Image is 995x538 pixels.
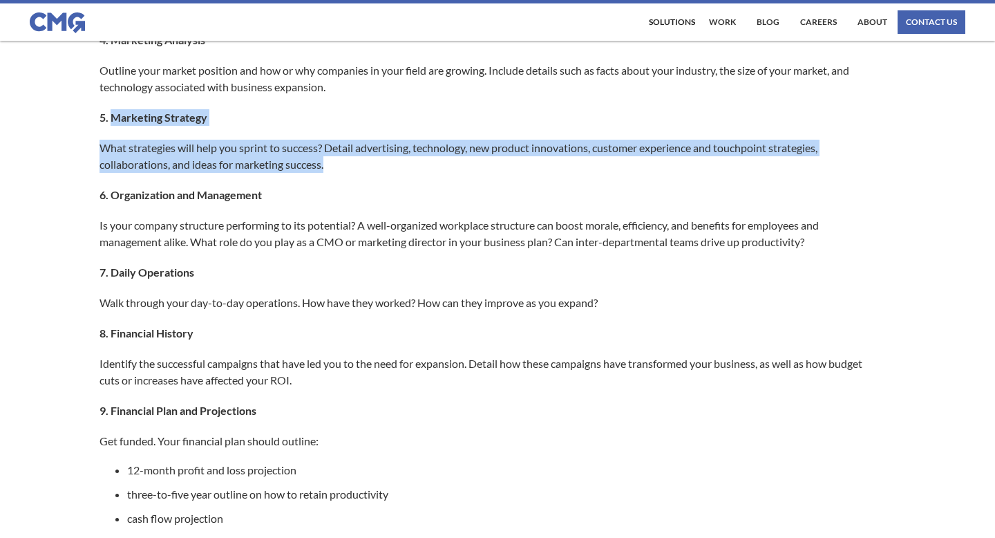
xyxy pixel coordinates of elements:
div: contact us [906,18,957,26]
a: Careers [797,10,840,34]
strong: 6. Organization and Management [99,188,262,201]
p: Identify the successful campaigns that have led you to the need for expansion. Detail how these c... [99,355,882,389]
div: Solutions [649,18,695,26]
a: work [705,10,739,34]
li: 12-month profit and loss projection [127,463,882,477]
li: three-to-five year outline on how to retain productivity [127,488,882,501]
p: Walk through your day-to-day operations. How have they worked? How can they improve as you expand? [99,295,882,311]
strong: 7. Daily Operations [99,266,194,279]
strong: 8. Financial History [99,326,193,340]
img: CMG logo in blue. [30,12,85,33]
a: About [854,10,891,34]
strong: 9. Financial Plan and Projections [99,404,256,417]
p: Outline your market position and how or why companies in your field are growing. Include details ... [99,62,882,95]
p: What strategies will help you sprint to success? Detail advertising, technology, new product inno... [99,140,882,173]
a: Blog [753,10,783,34]
strong: 5. Marketing Strategy [99,111,207,124]
p: Is your company structure performing to its potential? A well-organized workplace structure can b... [99,217,882,250]
li: cash flow projection [127,512,882,526]
p: Get funded. Your financial plan should outline: [99,433,882,449]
